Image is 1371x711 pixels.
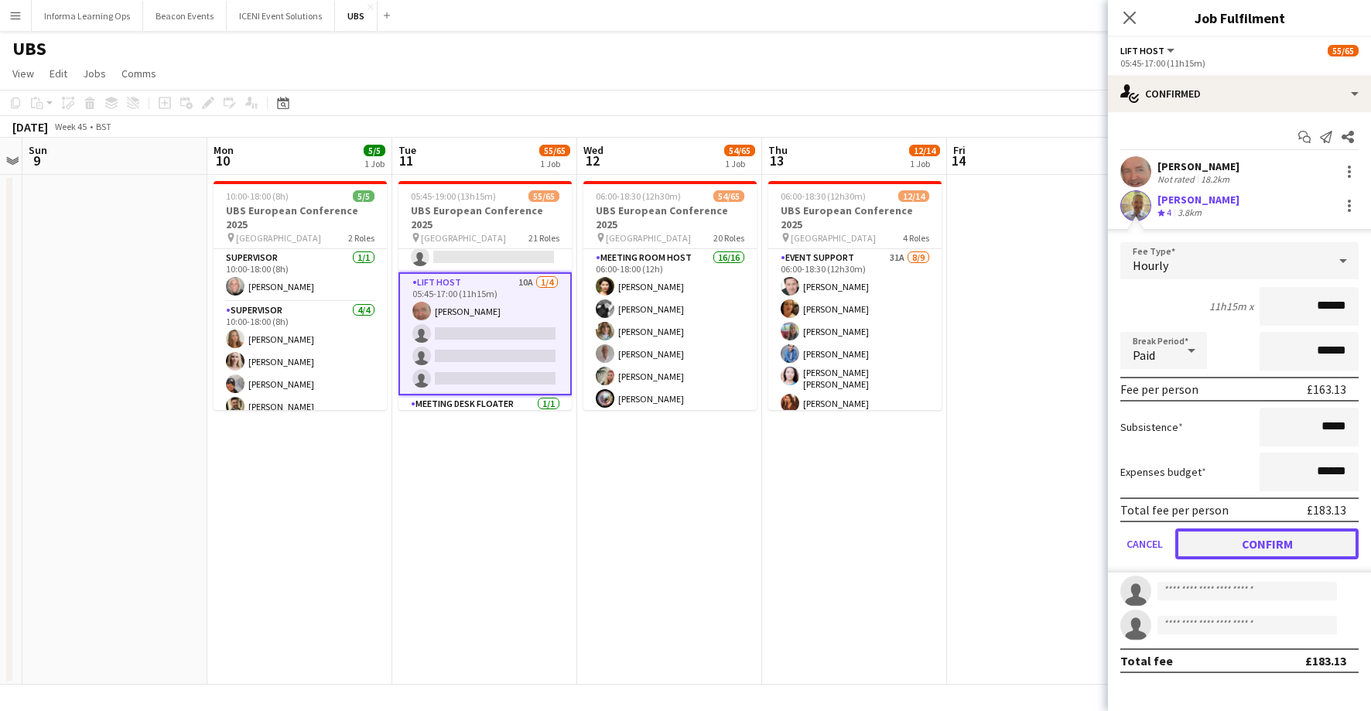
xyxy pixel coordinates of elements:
[1209,299,1253,313] div: 11h15m x
[29,143,47,157] span: Sun
[768,203,942,231] h3: UBS European Conference 2025
[143,1,227,31] button: Beacon Events
[1174,207,1205,220] div: 3.8km
[236,232,321,244] span: [GEOGRAPHIC_DATA]
[398,395,572,448] app-card-role: Meeting Desk Floater1/105:45-17:00 (11h15m)
[768,249,942,486] app-card-role: Event Support31A8/906:00-18:30 (12h30m)[PERSON_NAME][PERSON_NAME][PERSON_NAME][PERSON_NAME][PERSO...
[398,203,572,231] h3: UBS European Conference 2025
[50,67,67,80] span: Edit
[1120,381,1198,397] div: Fee per person
[115,63,162,84] a: Comms
[1120,465,1206,479] label: Expenses budget
[606,232,691,244] span: [GEOGRAPHIC_DATA]
[26,152,47,169] span: 9
[1120,45,1177,56] button: Lift Host
[364,145,385,156] span: 5/5
[411,190,496,202] span: 05:45-19:00 (13h15m)
[791,232,876,244] span: [GEOGRAPHIC_DATA]
[903,232,929,244] span: 4 Roles
[596,190,681,202] span: 06:00-18:30 (12h30m)
[227,1,335,31] button: ICENI Event Solutions
[1108,8,1371,28] h3: Job Fulfilment
[910,158,939,169] div: 1 Job
[713,190,744,202] span: 54/65
[713,232,744,244] span: 20 Roles
[951,152,966,169] span: 14
[364,158,385,169] div: 1 Job
[1307,502,1346,518] div: £183.13
[1120,420,1183,434] label: Subsistence
[539,145,570,156] span: 55/65
[12,119,48,135] div: [DATE]
[211,152,234,169] span: 10
[1120,528,1169,559] button: Cancel
[1175,528,1359,559] button: Confirm
[396,152,416,169] span: 11
[1157,159,1239,173] div: [PERSON_NAME]
[77,63,112,84] a: Jobs
[1157,173,1198,185] div: Not rated
[1120,57,1359,69] div: 05:45-17:00 (11h15m)
[214,181,387,410] app-job-card: 10:00-18:00 (8h)5/5UBS European Conference 2025 [GEOGRAPHIC_DATA]2 RolesSupervisor1/110:00-18:00 ...
[1198,173,1233,185] div: 18.2km
[1133,258,1168,273] span: Hourly
[214,203,387,231] h3: UBS European Conference 2025
[583,249,757,643] app-card-role: Meeting Room Host16/1606:00-18:00 (12h)[PERSON_NAME][PERSON_NAME][PERSON_NAME][PERSON_NAME][PERSO...
[1328,45,1359,56] span: 55/65
[528,232,559,244] span: 21 Roles
[12,67,34,80] span: View
[540,158,569,169] div: 1 Job
[1120,502,1229,518] div: Total fee per person
[398,181,572,410] app-job-card: 05:45-19:00 (13h15m)55/65UBS European Conference 2025 [GEOGRAPHIC_DATA]21 Roles[PERSON_NAME]Cater...
[1307,381,1346,397] div: £163.13
[335,1,378,31] button: UBS
[348,232,374,244] span: 2 Roles
[768,143,788,157] span: Thu
[725,158,754,169] div: 1 Job
[766,152,788,169] span: 13
[96,121,111,132] div: BST
[353,190,374,202] span: 5/5
[953,143,966,157] span: Fri
[909,145,940,156] span: 12/14
[214,249,387,302] app-card-role: Supervisor1/110:00-18:00 (8h)[PERSON_NAME]
[226,190,289,202] span: 10:00-18:00 (8h)
[583,203,757,231] h3: UBS European Conference 2025
[768,181,942,410] app-job-card: 06:00-18:30 (12h30m)12/14UBS European Conference 2025 [GEOGRAPHIC_DATA]4 RolesEvent Support31A8/9...
[398,272,572,395] app-card-role: Lift Host10A1/405:45-17:00 (11h15m)[PERSON_NAME]
[898,190,929,202] span: 12/14
[12,37,46,60] h1: UBS
[581,152,603,169] span: 12
[583,143,603,157] span: Wed
[421,232,506,244] span: [GEOGRAPHIC_DATA]
[781,190,866,202] span: 06:00-18:30 (12h30m)
[6,63,40,84] a: View
[1120,45,1164,56] span: Lift Host
[121,67,156,80] span: Comms
[32,1,143,31] button: Informa Learning Ops
[214,302,387,422] app-card-role: Supervisor4/410:00-18:00 (8h)[PERSON_NAME][PERSON_NAME][PERSON_NAME][PERSON_NAME]
[724,145,755,156] span: 54/65
[1167,207,1171,218] span: 4
[43,63,74,84] a: Edit
[528,190,559,202] span: 55/65
[83,67,106,80] span: Jobs
[51,121,90,132] span: Week 45
[1133,347,1155,363] span: Paid
[1157,193,1239,207] div: [PERSON_NAME]
[398,143,416,157] span: Tue
[214,143,234,157] span: Mon
[1305,653,1346,668] div: £183.13
[1108,75,1371,112] div: Confirmed
[583,181,757,410] app-job-card: 06:00-18:30 (12h30m)54/65UBS European Conference 2025 [GEOGRAPHIC_DATA]20 RolesMeeting Room Host1...
[1120,653,1173,668] div: Total fee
